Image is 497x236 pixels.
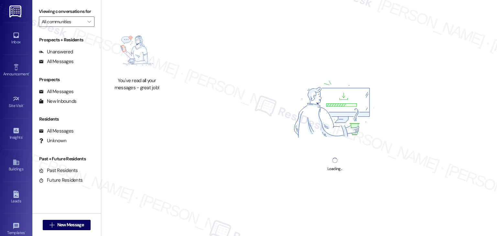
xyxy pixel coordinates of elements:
[32,76,101,83] div: Prospects
[108,77,165,91] div: You've read all your messages - great job!
[3,93,29,111] a: Site Visit •
[39,58,73,65] div: All Messages
[42,16,84,27] input: All communities
[327,166,342,172] div: Loading...
[32,156,101,162] div: Past + Future Residents
[9,5,23,17] img: ResiDesk Logo
[3,189,29,206] a: Leads
[39,98,76,105] div: New Inbounds
[39,167,78,174] div: Past Residents
[3,30,29,47] a: Inbox
[3,157,29,174] a: Buildings
[39,128,73,134] div: All Messages
[39,88,73,95] div: All Messages
[39,48,73,55] div: Unanswered
[32,116,101,123] div: Residents
[3,125,29,143] a: Insights •
[87,19,91,24] i: 
[32,37,101,43] div: Prospects + Residents
[39,177,83,184] div: Future Residents
[22,134,23,139] span: •
[57,221,84,228] span: New Message
[23,102,24,107] span: •
[43,220,91,230] button: New Message
[25,230,26,234] span: •
[50,222,54,228] i: 
[108,27,165,74] img: empty-state
[29,71,30,75] span: •
[39,137,66,144] div: Unknown
[39,6,94,16] label: Viewing conversations for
